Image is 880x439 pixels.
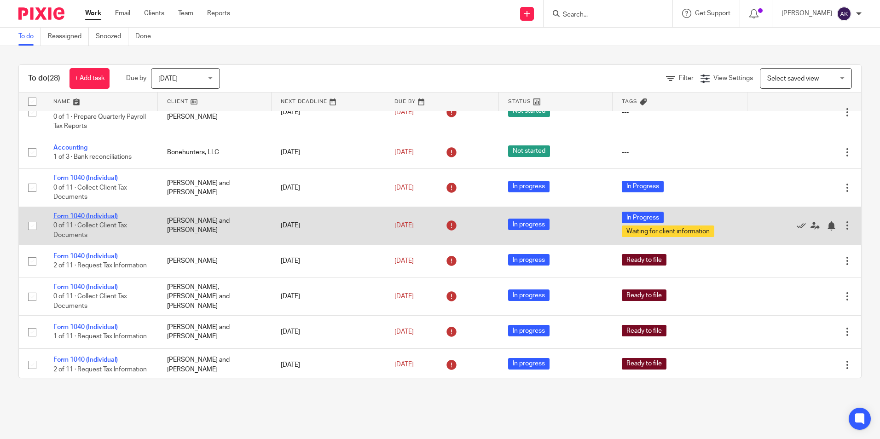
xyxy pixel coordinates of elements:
span: Ready to file [622,289,666,301]
span: 0 of 1 · Prepare Quarterly Payroll Tax Reports [53,114,146,130]
span: Tags [622,99,637,104]
img: Pixie [18,7,64,20]
span: (28) [47,75,60,82]
span: Ready to file [622,358,666,370]
span: Get Support [695,10,730,17]
td: [DATE] [272,348,385,381]
div: --- [622,148,738,157]
span: In progress [508,358,550,370]
p: Due by [126,74,146,83]
a: Form 1040 (Individual) [53,357,118,363]
span: [DATE] [158,75,178,82]
span: 2 of 11 · Request Tax Information [53,366,147,373]
span: [DATE] [394,109,414,116]
span: In progress [508,254,550,266]
td: [PERSON_NAME] and [PERSON_NAME] [158,207,272,244]
td: [PERSON_NAME], [PERSON_NAME] and [PERSON_NAME] [158,277,272,315]
div: --- [622,108,738,117]
span: [DATE] [394,362,414,368]
span: In progress [508,325,550,336]
a: + Add task [69,68,110,89]
a: Accounting [53,144,87,151]
td: [PERSON_NAME] and [PERSON_NAME] [158,89,272,136]
td: [PERSON_NAME] and [PERSON_NAME] [158,316,272,348]
span: 1 of 11 · Request Tax Information [53,333,147,340]
span: In Progress [622,181,664,192]
span: [DATE] [394,329,414,335]
span: View Settings [713,75,753,81]
span: Waiting for client information [622,225,714,237]
a: Reports [207,9,230,18]
a: Team [178,9,193,18]
a: Done [135,28,158,46]
td: [DATE] [272,316,385,348]
a: Form 1040 (Individual) [53,175,118,181]
a: Form 1040 (Individual) [53,284,118,290]
span: Ready to file [622,254,666,266]
h1: To do [28,74,60,83]
a: Email [115,9,130,18]
td: [DATE] [272,89,385,136]
span: In progress [508,181,550,192]
a: Work [85,9,101,18]
a: Reassigned [48,28,89,46]
a: Form 1040 (Individual) [53,324,118,330]
span: Not started [508,105,550,117]
td: [DATE] [272,136,385,168]
td: Bonehunters, LLC [158,136,272,168]
span: In progress [508,219,550,230]
td: [DATE] [272,245,385,277]
span: [DATE] [394,149,414,156]
span: 2 of 11 · Request Tax Information [53,263,147,269]
input: Search [562,11,645,19]
span: Filter [679,75,694,81]
a: Form 1040 (Individual) [53,253,118,260]
span: Ready to file [622,325,666,336]
p: [PERSON_NAME] [782,9,832,18]
span: 1 of 3 · Bank reconciliations [53,154,132,160]
td: [DATE] [272,207,385,244]
td: [DATE] [272,169,385,207]
span: In Progress [622,212,664,223]
a: Snoozed [96,28,128,46]
img: svg%3E [837,6,851,21]
td: [PERSON_NAME] and [PERSON_NAME] [158,348,272,381]
a: Mark as done [797,221,811,230]
span: 0 of 11 · Collect Client Tax Documents [53,222,127,238]
a: To do [18,28,41,46]
a: Clients [144,9,164,18]
span: 0 of 11 · Collect Client Tax Documents [53,293,127,309]
span: Not started [508,145,550,157]
span: [DATE] [394,258,414,264]
span: 0 of 11 · Collect Client Tax Documents [53,185,127,201]
span: [DATE] [394,222,414,229]
a: Form 1040 (Individual) [53,213,118,219]
td: [PERSON_NAME] and [PERSON_NAME] [158,169,272,207]
span: Select saved view [767,75,819,82]
span: [DATE] [394,185,414,191]
span: [DATE] [394,293,414,300]
td: [DATE] [272,277,385,315]
td: [PERSON_NAME] [158,245,272,277]
span: In progress [508,289,550,301]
